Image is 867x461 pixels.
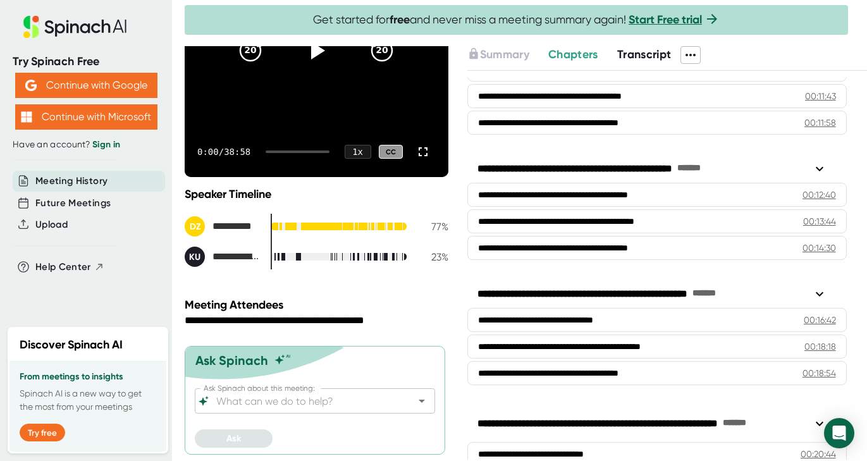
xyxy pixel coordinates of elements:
a: Sign in [92,139,120,150]
button: Continue with Microsoft [15,104,157,130]
div: Upgrade to access [467,46,548,64]
div: Ask Spinach [195,353,268,368]
a: Start Free trial [629,13,702,27]
button: Continue with Google [15,73,157,98]
button: Transcript [617,46,672,63]
div: 00:13:44 [803,215,836,228]
span: Ask [226,433,241,444]
span: Help Center [35,260,91,274]
button: Open [413,392,431,410]
button: Ask [195,429,273,448]
div: 00:11:43 [805,90,836,102]
div: 00:12:40 [802,188,836,201]
span: Transcript [617,47,672,61]
div: 23 % [417,251,448,263]
button: Help Center [35,260,104,274]
button: Upload [35,218,68,232]
h2: Discover Spinach AI [20,336,123,353]
button: Summary [467,46,529,63]
span: Get started for and never miss a meeting summary again! [313,13,720,27]
div: 0:00 / 38:58 [197,147,250,157]
div: KU [185,247,205,267]
div: Meeting Attendees [185,298,452,312]
span: Summary [480,47,529,61]
div: 77 % [417,221,448,233]
button: Future Meetings [35,196,111,211]
button: Try free [20,424,65,441]
p: Spinach AI is a new way to get the most from your meetings [20,387,156,414]
div: 00:18:54 [802,367,836,379]
div: Try Spinach Free [13,54,159,69]
button: Chapters [548,46,598,63]
span: Chapters [548,47,598,61]
div: Open Intercom Messenger [824,418,854,448]
div: 00:14:30 [802,242,836,254]
img: Aehbyd4JwY73AAAAAElFTkSuQmCC [25,80,37,91]
b: free [390,13,410,27]
div: Kim 949.295.5125 San Antonio TX USA [185,247,261,267]
div: 00:11:58 [804,116,836,129]
h3: From meetings to insights [20,372,156,382]
input: What can we do to help? [214,392,394,410]
div: Have an account? [13,139,159,151]
div: 1 x [345,145,371,159]
div: DZ [185,216,205,237]
div: 00:16:42 [804,314,836,326]
div: 00:20:44 [801,448,836,460]
div: Damon Zhen [185,216,261,237]
div: CC [379,145,403,159]
div: 00:18:18 [804,340,836,353]
div: Speaker Timeline [185,187,448,201]
button: Meeting History [35,174,108,188]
